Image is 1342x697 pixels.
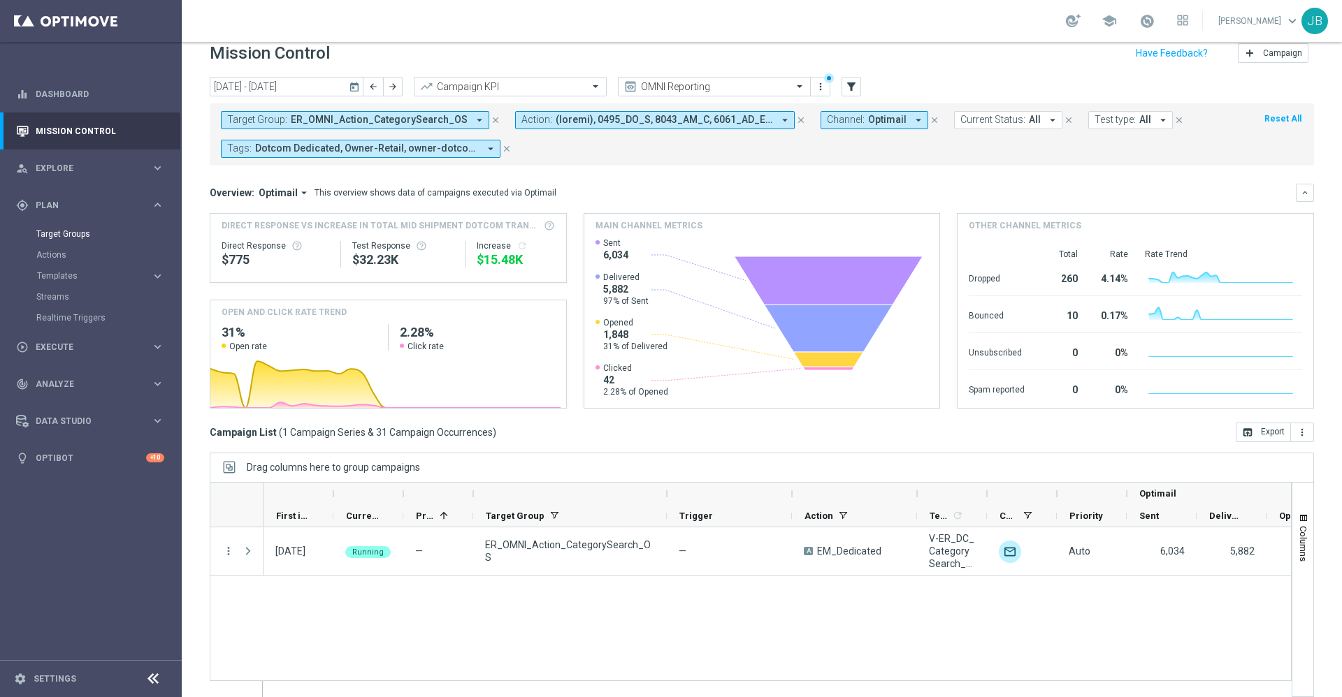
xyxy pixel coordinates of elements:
div: 0% [1095,377,1128,399]
button: more_vert [1291,423,1314,442]
span: Sent [603,237,628,249]
i: more_vert [222,545,235,557]
span: Click rate [407,341,444,352]
i: arrow_drop_down [1046,114,1059,126]
span: Dotcom Dedicated Owner-Retail owner-dotcom-dedicated owner-omni-dedicated + 1 more [255,142,479,154]
i: keyboard_arrow_right [151,198,164,212]
div: 0 [1041,377,1078,399]
i: open_in_browser [1242,427,1253,438]
i: arrow_drop_down [484,142,497,155]
i: keyboard_arrow_right [151,340,164,353]
span: Current Status: [960,114,1025,126]
button: close [500,141,513,156]
div: 0% [1095,340,1128,362]
span: Columns [1298,526,1309,562]
div: Row Groups [247,462,420,473]
span: Plan [36,201,151,210]
span: EM_Dedicated [817,545,881,557]
h4: Other channel metrics [969,219,1081,232]
i: close [796,115,806,125]
i: close [1174,115,1184,125]
div: Increase [477,240,554,251]
span: All [1029,114,1041,126]
i: close [930,115,939,125]
span: Delivered [603,272,649,283]
button: refresh [517,240,528,251]
i: preview [623,80,637,94]
button: close [928,112,941,128]
span: Templates [930,511,950,521]
button: Channel: Optimail arrow_drop_down [821,111,928,129]
span: Optimail [1139,488,1176,499]
i: keyboard_arrow_right [151,377,164,390]
button: close [489,112,502,128]
i: keyboard_arrow_down [1300,188,1310,198]
div: Data Studio keyboard_arrow_right [15,416,165,427]
button: today [347,77,363,98]
div: person_search Explore keyboard_arrow_right [15,163,165,174]
button: Target Group: ER_OMNI_Action_CategorySearch_OS arrow_drop_down [221,111,489,129]
button: filter_alt [842,77,861,96]
button: play_circle_outline Execute keyboard_arrow_right [15,342,165,353]
i: keyboard_arrow_right [151,161,164,175]
button: Mission Control [15,126,165,137]
i: person_search [16,162,29,175]
span: Trigger [679,511,713,521]
span: ER_OMNI_Action_CategorySearch_OS [291,114,468,126]
div: Plan [16,199,151,212]
div: Target Groups [36,223,180,244]
a: Mission Control [36,112,164,149]
i: more_vert [1297,427,1308,438]
div: Templates [37,272,151,280]
span: Promotions [416,511,434,521]
div: $15,484 [477,251,554,268]
i: filter_alt [845,80,858,93]
div: Execute [16,341,151,353]
span: Calculate column [950,508,963,523]
span: V-ER_DC_CategorySearch_OS [929,532,975,570]
button: Action: (loremi), 0495_DO_S, 8043_AM_C, 6061_AD_E/S, 8758_DO_E, TempoRincid_UTLABO, ET_DolorEmag_... [515,111,795,129]
div: Dashboard [16,75,164,112]
a: Dashboard [36,75,164,112]
i: lightbulb [16,452,29,464]
span: A [804,547,813,555]
button: Test type: All arrow_drop_down [1088,111,1173,129]
span: Opened [603,317,668,328]
h4: Main channel metrics [596,219,702,232]
span: Test type: [1095,114,1136,126]
span: Target Group [486,511,544,521]
span: 42 [603,374,668,386]
button: Reset All [1263,111,1303,126]
span: All [1139,114,1151,126]
button: close [1173,112,1185,128]
div: 0 [1041,340,1078,362]
span: ER_OMNI_Action_CategorySearch_OS [485,538,655,564]
i: arrow_drop_down [779,114,791,126]
span: 6,034 [603,249,628,261]
i: keyboard_arrow_right [151,270,164,283]
i: equalizer [16,88,29,101]
span: Action [805,511,833,521]
span: Delivered [1209,511,1243,521]
div: JB [1301,8,1328,34]
input: Have Feedback? [1136,48,1208,58]
i: more_vert [815,81,826,92]
div: Dropped [969,266,1025,288]
button: arrow_back [363,77,383,96]
span: 97% of Sent [603,295,649,307]
span: 31% of Delivered [603,341,668,352]
i: close [491,115,500,125]
i: arrow_drop_down [298,186,310,199]
span: ) [493,426,496,439]
h1: Mission Control [210,43,330,64]
h3: Campaign List [210,426,496,439]
span: Target Group: [227,114,287,126]
div: Templates [36,265,180,286]
img: Optimail [999,541,1021,563]
button: Optimail arrow_drop_down [254,186,315,199]
i: arrow_drop_down [1157,114,1169,126]
i: add [1244,47,1255,59]
div: +10 [146,453,164,462]
div: Total [1041,249,1078,260]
